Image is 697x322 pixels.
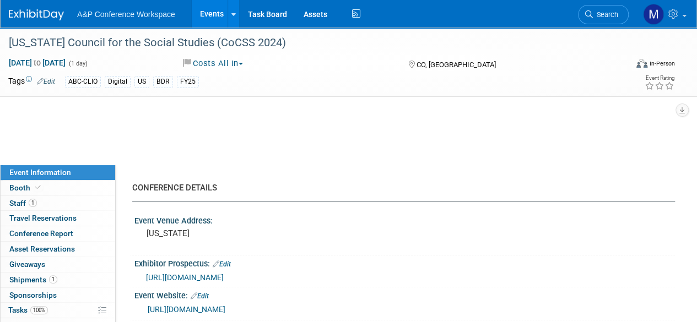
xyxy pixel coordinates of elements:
div: CONFERENCE DETAILS [132,182,667,194]
div: Event Venue Address: [134,212,675,226]
span: Event Information [9,168,71,177]
span: Conference Report [9,229,73,238]
span: (1 day) [68,60,88,67]
span: 1 [49,275,57,283]
span: Travel Reservations [9,214,77,222]
a: Booth [1,181,115,195]
div: Event Website: [134,287,675,302]
span: CO, [GEOGRAPHIC_DATA] [416,61,495,69]
span: 1 [29,199,37,207]
span: 100% [30,306,48,314]
span: Sponsorships [9,291,57,299]
a: [URL][DOMAIN_NAME] [148,305,225,314]
a: Tasks100% [1,303,115,318]
div: Event Format [577,57,675,74]
div: ABC-CLIO [65,76,101,88]
a: Search [578,5,629,24]
div: Exhibitor Prospectus: [134,255,675,270]
div: In-Person [649,59,675,68]
a: Edit [37,78,55,85]
span: Giveaways [9,260,45,269]
div: US [134,76,149,88]
div: BDR [153,76,173,88]
a: Event Information [1,165,115,180]
a: Travel Reservations [1,211,115,226]
img: Format-Inperson.png [636,59,647,68]
i: Booth reservation complete [35,184,41,190]
a: Staff1 [1,196,115,211]
a: Edit [191,292,209,300]
span: Booth [9,183,43,192]
a: Giveaways [1,257,115,272]
div: [US_STATE] Council for the Social Studies (CoCSS 2024) [5,33,618,53]
a: Asset Reservations [1,242,115,256]
span: Asset Reservations [9,244,75,253]
span: Staff [9,199,37,208]
pre: [US_STATE] [147,228,348,238]
div: Event Rating [645,75,674,81]
a: Sponsorships [1,288,115,303]
a: Edit [213,260,231,268]
span: A&P Conference Workspace [77,10,175,19]
span: [DATE] [DATE] [8,58,66,68]
span: Tasks [8,305,48,314]
span: Shipments [9,275,57,284]
a: Conference Report [1,226,115,241]
a: Shipments1 [1,272,115,287]
img: ExhibitDay [9,9,64,20]
td: Tags [8,75,55,88]
span: to [32,58,42,67]
button: Costs All In [179,58,247,69]
img: Mark Strong [643,4,664,25]
div: Digital [105,76,131,88]
div: FY25 [177,76,199,88]
span: Search [593,10,618,19]
a: [URL][DOMAIN_NAME] [146,273,224,282]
